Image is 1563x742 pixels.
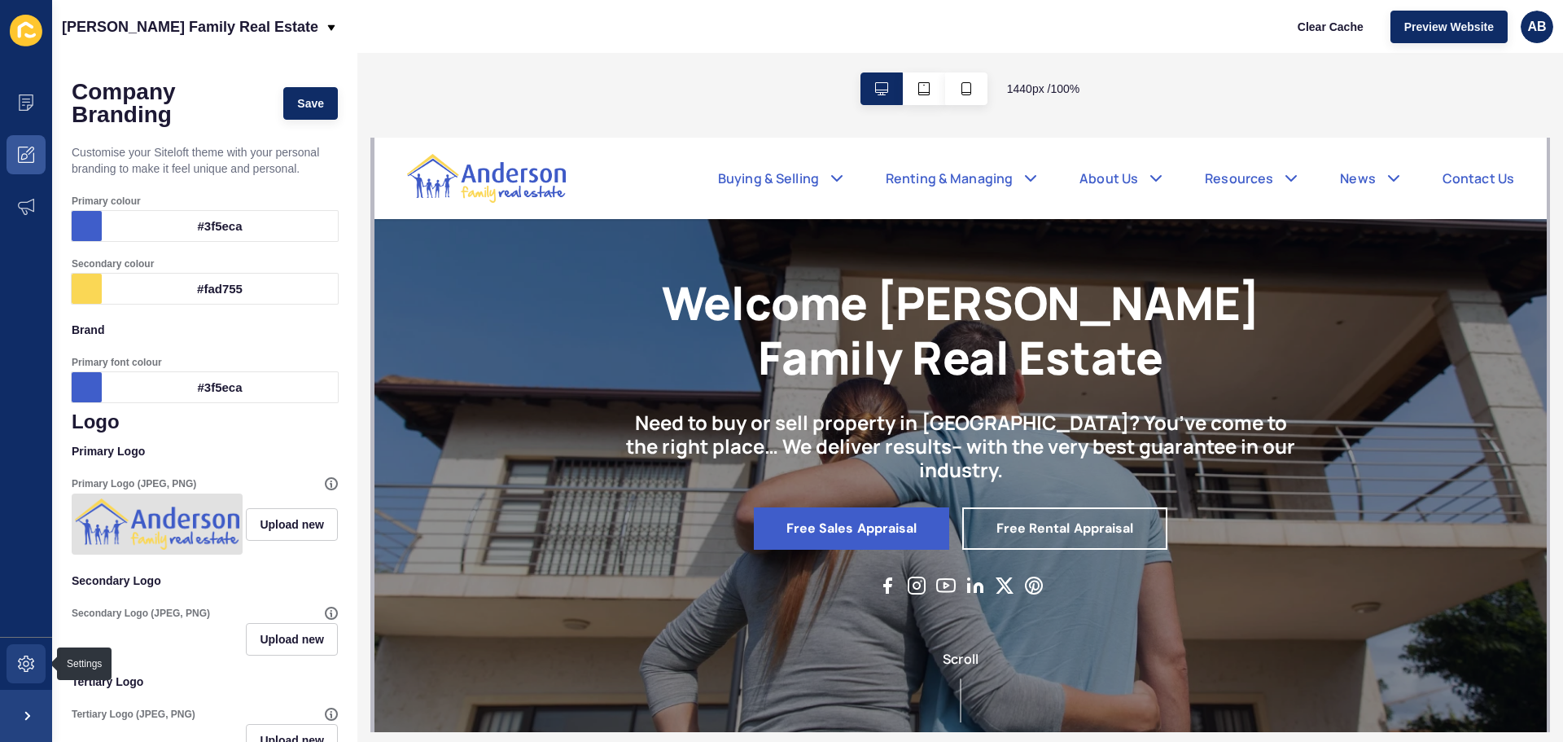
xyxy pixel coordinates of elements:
[260,631,324,648] span: Upload new
[72,563,338,599] p: Secondary Logo
[102,211,338,241] div: #3f5eca
[1527,19,1546,35] span: AB
[297,95,324,112] span: Save
[260,516,324,533] span: Upload new
[1298,19,1364,35] span: Clear Cache
[1284,11,1377,43] button: Clear Cache
[830,31,899,50] a: Resources
[72,433,338,469] p: Primary Logo
[72,664,338,700] p: Tertiary Logo
[965,31,1001,50] a: News
[72,312,338,348] p: Brand
[72,195,141,208] label: Primary colour
[72,708,195,721] label: Tertiary Logo (JPEG, PNG)
[511,31,638,50] a: Renting & Managing
[72,607,210,620] label: Secondary Logo (JPEG, PNG)
[72,81,267,126] h1: Company Branding
[246,623,338,656] button: Upload new
[705,31,764,50] a: About Us
[1390,11,1508,43] button: Preview Website
[102,274,338,304] div: #fad755
[1007,81,1080,97] span: 1440 px / 100 %
[1404,19,1494,35] span: Preview Website
[75,497,239,551] img: 40a9e215f11827d245821ef1e33e15f4.png
[7,511,1166,585] div: Scroll
[72,134,338,187] p: Customise your Siteloft theme with your personal branding to make it feel unique and personal.
[246,273,926,344] h2: Need to buy or sell property in [GEOGRAPHIC_DATA]? You’ve come to the right place… We deliver res...
[102,372,338,402] div: #3f5eca
[344,31,444,50] a: Buying & Selling
[72,477,196,490] label: Primary Logo (JPEG, PNG)
[246,138,926,247] h1: Welcome [PERSON_NAME] Family Real Estate
[72,411,338,433] h1: Logo
[62,7,318,47] p: [PERSON_NAME] Family Real Estate
[588,370,793,412] a: Free Rental Appraisal
[33,16,191,65] img: Anderson Family Real Estate
[67,657,102,670] div: Settings
[283,87,338,120] button: Save
[72,356,162,369] label: Primary font colour
[72,257,154,270] label: Secondary colour
[1068,31,1140,50] a: Contact Us
[246,508,338,541] button: Upload new
[379,370,575,412] a: Free Sales Appraisal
